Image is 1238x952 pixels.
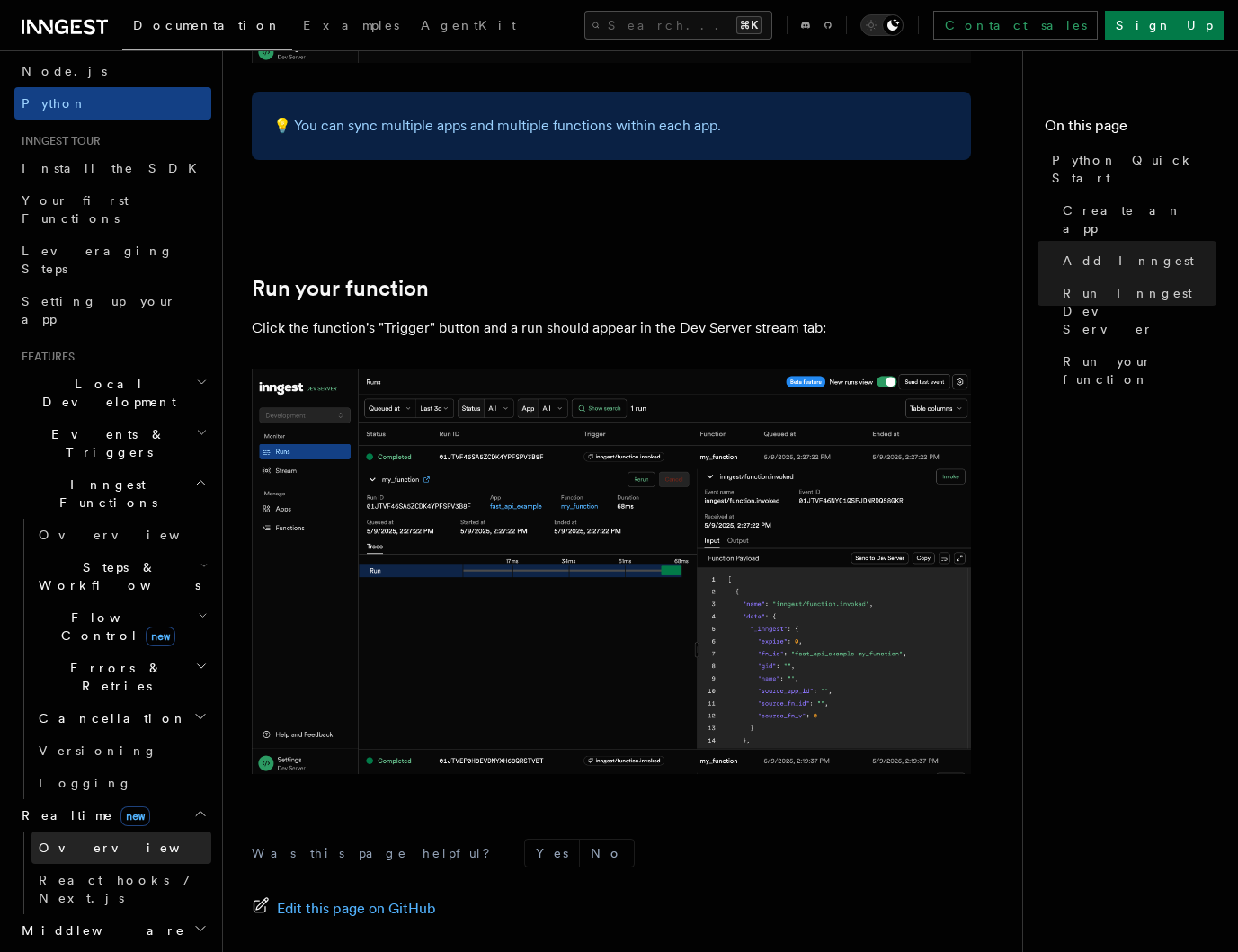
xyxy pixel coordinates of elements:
span: AgentKit [421,18,516,32]
a: Logging [31,767,211,799]
span: Run your function [1063,352,1216,388]
span: Install the SDK [22,161,208,175]
img: quick-start-run.png [252,369,971,774]
a: AgentKit [410,5,527,49]
span: Logging [39,776,132,790]
a: Contact sales [933,11,1098,40]
span: Add Inngest [1063,252,1194,270]
span: Overview [39,528,224,542]
a: Install the SDK [14,152,211,184]
a: Your first Functions [14,184,211,235]
span: Setting up your app [22,294,176,326]
span: Steps & Workflows [31,558,200,594]
span: new [146,627,175,646]
span: Realtime [14,806,150,824]
span: Middleware [14,921,185,939]
button: Search...⌘K [584,11,772,40]
a: Setting up your app [14,285,211,335]
a: Create an app [1055,194,1216,245]
a: Documentation [122,5,292,50]
button: Flow Controlnew [31,601,211,652]
a: Overview [31,832,211,864]
a: Examples [292,5,410,49]
a: Overview [31,519,211,551]
button: Events & Triggers [14,418,211,468]
span: Python [22,96,87,111]
a: Node.js [14,55,211,87]
span: Your first Functions [22,193,129,226]
span: Versioning [39,743,157,758]
span: Run Inngest Dev Server [1063,284,1216,338]
span: Local Development [14,375,196,411]
div: Inngest Functions [14,519,211,799]
span: Errors & Retries [31,659,195,695]
span: Python Quick Start [1052,151,1216,187]
button: Realtimenew [14,799,211,832]
span: new [120,806,150,826]
span: Documentation [133,18,281,32]
span: React hooks / Next.js [39,873,198,905]
p: 💡 You can sync multiple apps and multiple functions within each app. [273,113,949,138]
span: Cancellation [31,709,187,727]
button: Errors & Retries [31,652,211,702]
p: Click the function's "Trigger" button and a run should appear in the Dev Server stream tab: [252,316,971,341]
button: Steps & Workflows [31,551,211,601]
button: Toggle dark mode [860,14,904,36]
button: Middleware [14,914,211,947]
button: Yes [525,840,579,867]
div: Realtimenew [14,832,211,914]
a: React hooks / Next.js [31,864,211,914]
span: Flow Control [31,609,198,645]
h4: On this page [1045,115,1216,144]
p: Was this page helpful? [252,844,503,862]
a: Sign Up [1105,11,1224,40]
span: Create an app [1063,201,1216,237]
button: Inngest Functions [14,468,211,519]
span: Events & Triggers [14,425,196,461]
a: Python Quick Start [1045,144,1216,194]
kbd: ⌘K [736,16,762,34]
span: Node.js [22,64,107,78]
button: Local Development [14,368,211,418]
button: No [580,840,634,867]
a: Run your function [1055,345,1216,396]
span: Inngest Functions [14,476,194,512]
a: Run your function [252,276,429,301]
span: Overview [39,841,224,855]
span: Leveraging Steps [22,244,174,276]
span: Examples [303,18,399,32]
a: Python [14,87,211,120]
button: Cancellation [31,702,211,734]
a: Versioning [31,734,211,767]
span: Edit this page on GitHub [277,896,436,921]
a: Edit this page on GitHub [252,896,436,921]
span: Inngest tour [14,134,101,148]
span: Features [14,350,75,364]
a: Run Inngest Dev Server [1055,277,1216,345]
a: Leveraging Steps [14,235,211,285]
a: Add Inngest [1055,245,1216,277]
